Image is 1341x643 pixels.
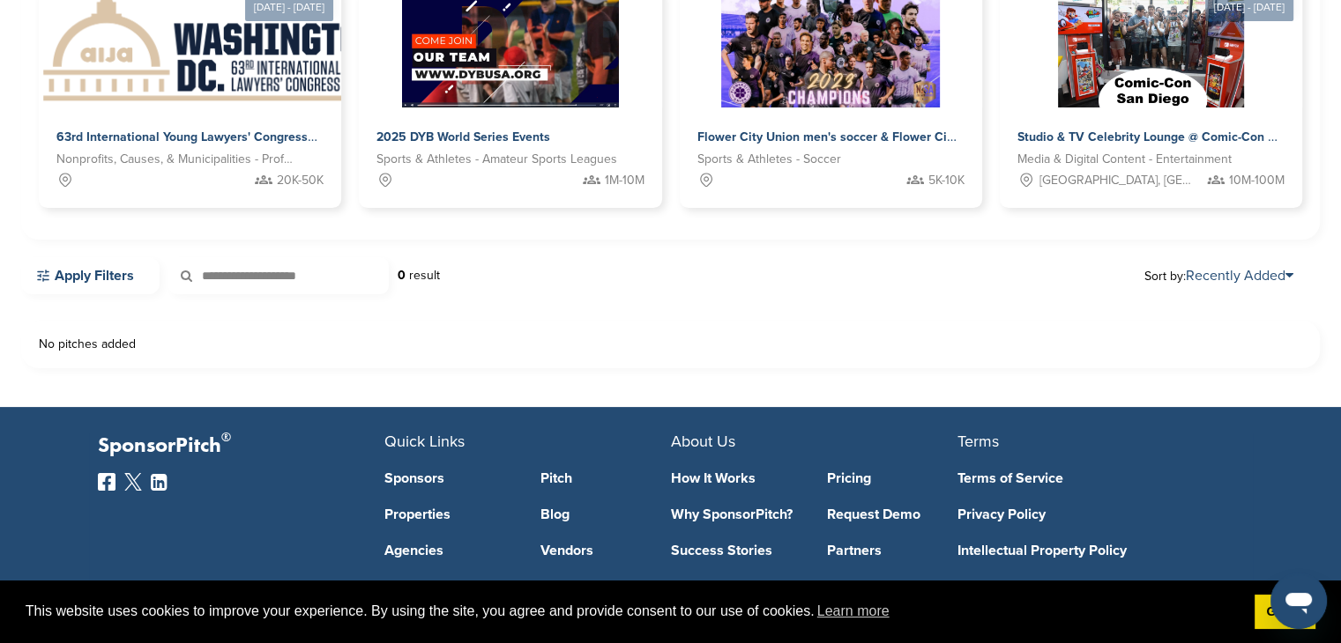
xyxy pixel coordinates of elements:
span: 5K-10K [928,171,965,190]
div: No pitches added [39,338,1302,351]
p: SponsorPitch [98,433,384,459]
a: Properties [384,507,515,521]
a: Intellectual Property Policy [957,543,1218,558]
a: Blog [540,507,671,521]
a: dismiss cookie message [1255,595,1315,630]
span: 20K-50K [277,171,324,190]
span: ® [221,426,231,448]
strong: 0 [398,268,406,283]
span: Media & Digital Content - Entertainment [1017,150,1232,169]
span: Sports & Athletes - Soccer [697,150,841,169]
span: 1M-10M [605,171,644,190]
a: Pitch [540,471,671,485]
a: Recently Added [1186,267,1293,285]
span: About Us [671,432,735,451]
a: Sponsors [384,471,515,485]
span: Terms [957,432,999,451]
span: Quick Links [384,432,465,451]
a: Success Stories [671,543,801,558]
span: Flower City Union men's soccer & Flower City 1872 women's soccer [697,129,1082,144]
span: result [409,268,440,283]
span: 2025 DYB World Series Events [376,129,550,144]
a: How It Works [671,471,801,485]
span: 63rd International Young Lawyers' Congress [56,129,308,144]
span: Sports & Athletes - Amateur Sports Leagues [376,150,617,169]
a: Apply Filters [21,257,160,294]
a: Partners [827,543,957,558]
span: 10M-100M [1229,171,1285,190]
a: learn more about cookies [815,598,892,625]
a: Why SponsorPitch? [671,507,801,521]
a: Pricing [827,471,957,485]
iframe: Button to launch messaging window [1270,573,1327,629]
a: Terms of Service [957,471,1218,485]
span: [GEOGRAPHIC_DATA], [GEOGRAPHIC_DATA] [1039,171,1191,190]
img: Twitter [124,473,142,491]
a: Vendors [540,543,671,558]
span: This website uses cookies to improve your experience. By using the site, you agree and provide co... [26,598,1240,625]
a: Request Demo [827,507,957,521]
span: Nonprofits, Causes, & Municipalities - Professional Development [56,150,297,169]
img: Facebook [98,473,115,491]
a: Agencies [384,543,515,558]
a: Privacy Policy [957,507,1218,521]
span: Sort by: [1144,269,1293,283]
